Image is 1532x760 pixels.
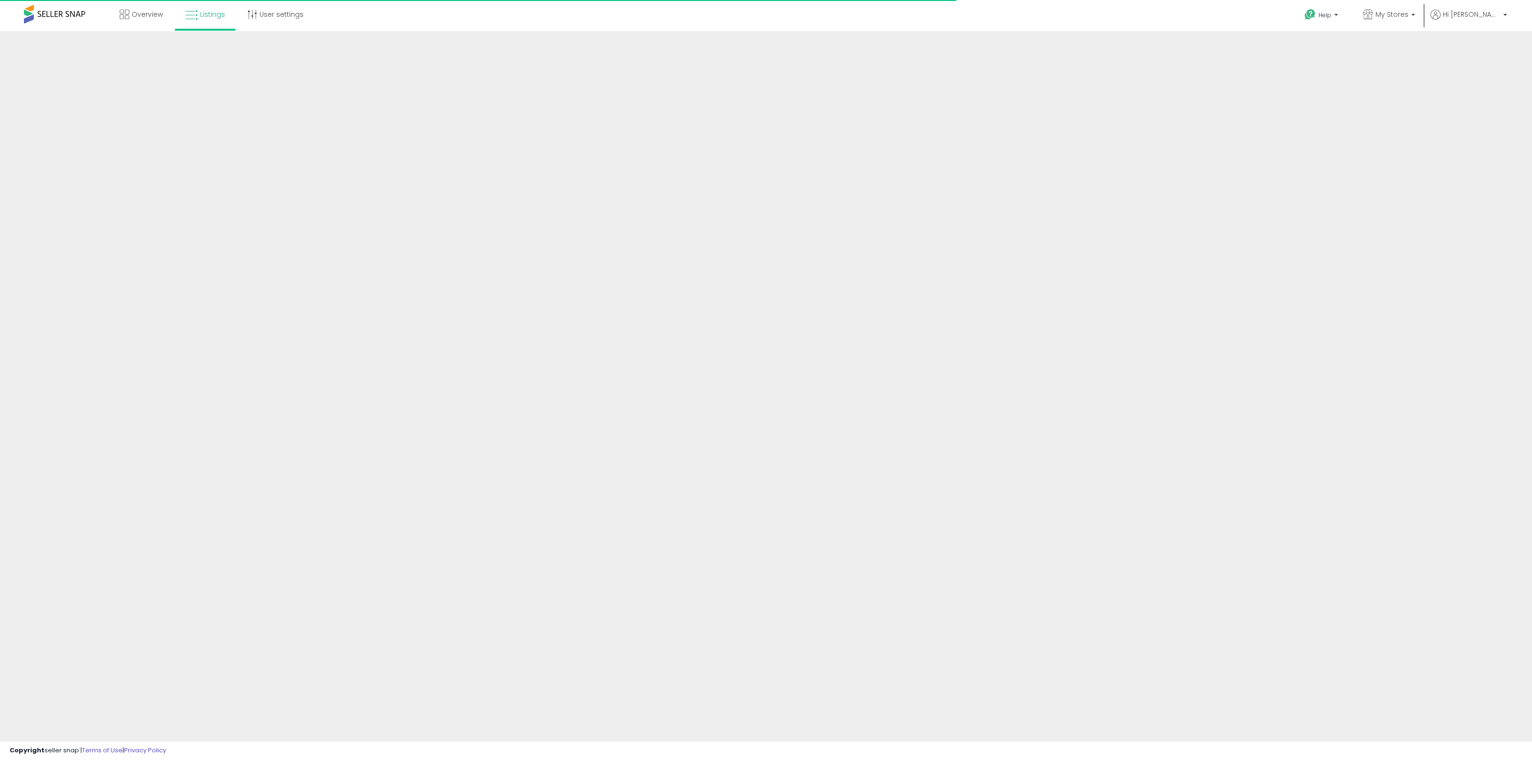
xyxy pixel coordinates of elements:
span: Listings [200,10,225,19]
span: Help [1318,11,1331,19]
span: Overview [132,10,163,19]
i: Get Help [1304,9,1316,21]
a: Hi [PERSON_NAME] [1431,10,1507,31]
a: Help [1297,1,1348,31]
span: Hi [PERSON_NAME] [1443,10,1500,19]
span: My Stores [1375,10,1408,19]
